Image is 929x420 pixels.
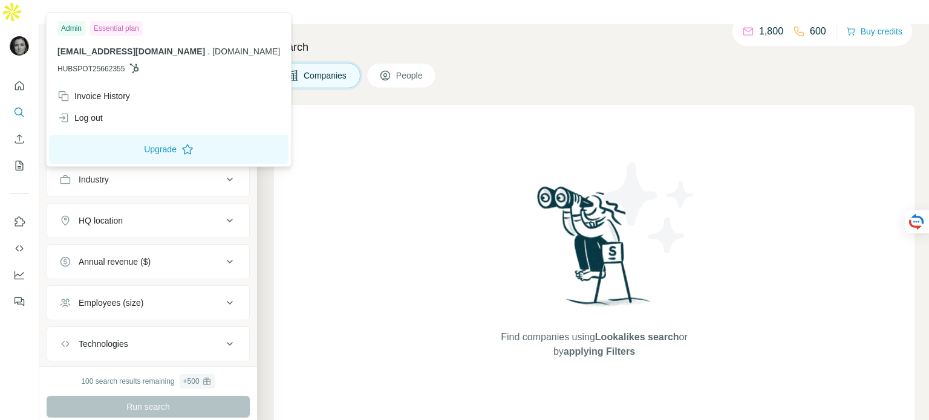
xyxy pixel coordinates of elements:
[47,288,249,317] button: Employees (size)
[47,329,249,358] button: Technologies
[207,47,210,56] span: .
[79,256,151,268] div: Annual revenue ($)
[47,165,249,194] button: Industry
[57,21,85,36] div: Admin
[57,112,103,124] div: Log out
[10,291,29,312] button: Feedback
[10,264,29,286] button: Dashboard
[90,21,143,36] div: Essential plan
[57,63,125,74] span: HUBSPOT25662355
[396,69,424,82] span: People
[564,346,635,357] span: applying Filters
[846,23,902,40] button: Buy credits
[532,183,657,318] img: Surfe Illustration - Woman searching with binoculars
[10,211,29,233] button: Use Surfe on LinkedIn
[57,47,205,56] span: [EMAIL_ADDRESS][DOMAIN_NAME]
[183,376,200,387] div: + 500
[497,330,691,359] span: Find companies using or by
[57,90,130,102] div: Invoice History
[79,338,128,350] div: Technologies
[10,155,29,176] button: My lists
[49,135,288,164] button: Upgrade
[10,36,29,56] img: Avatar
[10,237,29,259] button: Use Surfe API
[81,374,215,389] div: 100 search results remaining
[79,297,143,309] div: Employees (size)
[810,24,826,39] p: 600
[759,24,783,39] p: 1,800
[79,173,109,186] div: Industry
[304,69,348,82] span: Companies
[10,75,29,97] button: Quick start
[595,153,703,262] img: Surfe Illustration - Stars
[212,47,280,56] span: [DOMAIN_NAME]
[274,39,914,56] h4: Search
[595,332,679,342] span: Lookalikes search
[47,206,249,235] button: HQ location
[47,247,249,276] button: Annual revenue ($)
[10,102,29,123] button: Search
[10,128,29,150] button: Enrich CSV
[79,215,123,227] div: HQ location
